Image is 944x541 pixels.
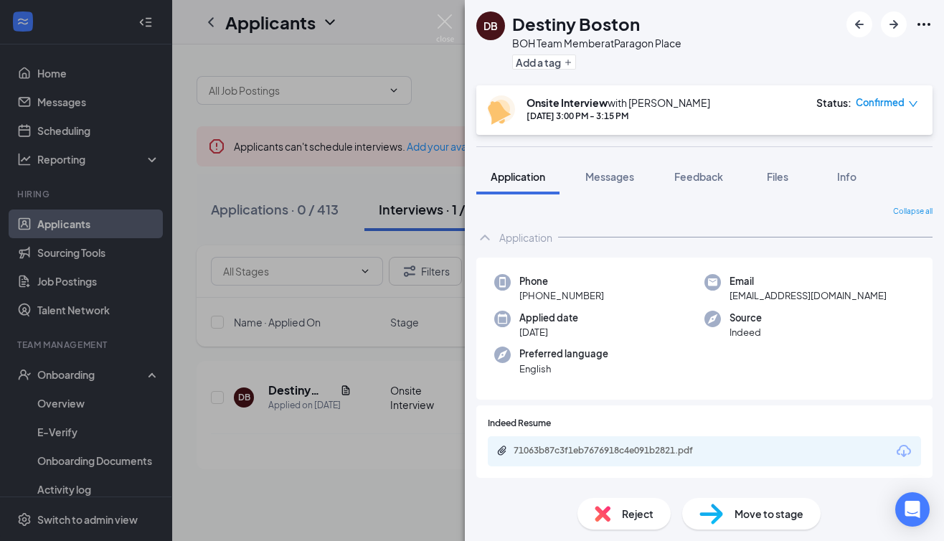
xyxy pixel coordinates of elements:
[491,170,545,183] span: Application
[564,58,572,67] svg: Plus
[767,170,788,183] span: Files
[519,288,604,303] span: [PHONE_NUMBER]
[512,55,576,70] button: PlusAdd a tag
[527,95,710,110] div: with [PERSON_NAME]
[519,362,608,376] span: English
[674,170,723,183] span: Feedback
[895,443,912,460] svg: Download
[730,288,887,303] span: [EMAIL_ADDRESS][DOMAIN_NAME]
[622,506,653,522] span: Reject
[730,325,762,339] span: Indeed
[512,11,640,36] h1: Destiny Boston
[476,229,494,246] svg: ChevronUp
[496,445,508,456] svg: Paperclip
[730,274,887,288] span: Email
[512,36,681,50] div: BOH Team Member at Paragon Place
[735,506,803,522] span: Move to stage
[499,230,552,245] div: Application
[519,347,608,361] span: Preferred language
[585,170,634,183] span: Messages
[519,274,604,288] span: Phone
[527,96,608,109] b: Onsite Interview
[856,95,905,110] span: Confirmed
[885,16,902,33] svg: ArrowRight
[915,16,933,33] svg: Ellipses
[519,325,578,339] span: [DATE]
[483,19,498,33] div: DB
[881,11,907,37] button: ArrowRight
[527,110,710,122] div: [DATE] 3:00 PM - 3:15 PM
[488,417,551,431] span: Indeed Resume
[895,492,930,527] div: Open Intercom Messenger
[908,99,918,109] span: down
[893,206,933,217] span: Collapse all
[496,445,729,458] a: Paperclip71063b87c3f1eb7676918c4e091b2821.pdf
[519,311,578,325] span: Applied date
[846,11,872,37] button: ArrowLeftNew
[816,95,851,110] div: Status :
[730,311,762,325] span: Source
[851,16,868,33] svg: ArrowLeftNew
[514,445,714,456] div: 71063b87c3f1eb7676918c4e091b2821.pdf
[837,170,856,183] span: Info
